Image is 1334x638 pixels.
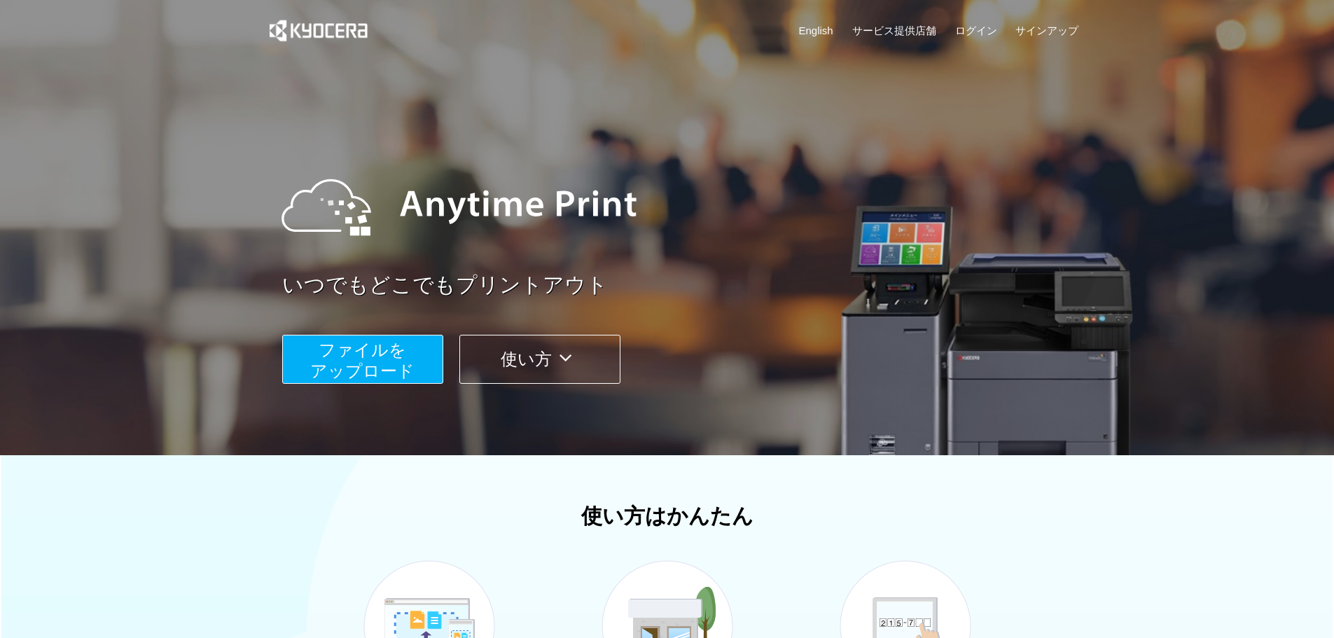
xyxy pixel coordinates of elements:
button: ファイルを​​アップロード [282,335,443,384]
button: 使い方 [459,335,620,384]
a: いつでもどこでもプリントアウト [282,270,1088,300]
a: サービス提供店舗 [852,23,936,38]
a: サインアップ [1015,23,1078,38]
span: ファイルを ​​アップロード [310,340,415,380]
a: English [799,23,833,38]
a: ログイン [955,23,997,38]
